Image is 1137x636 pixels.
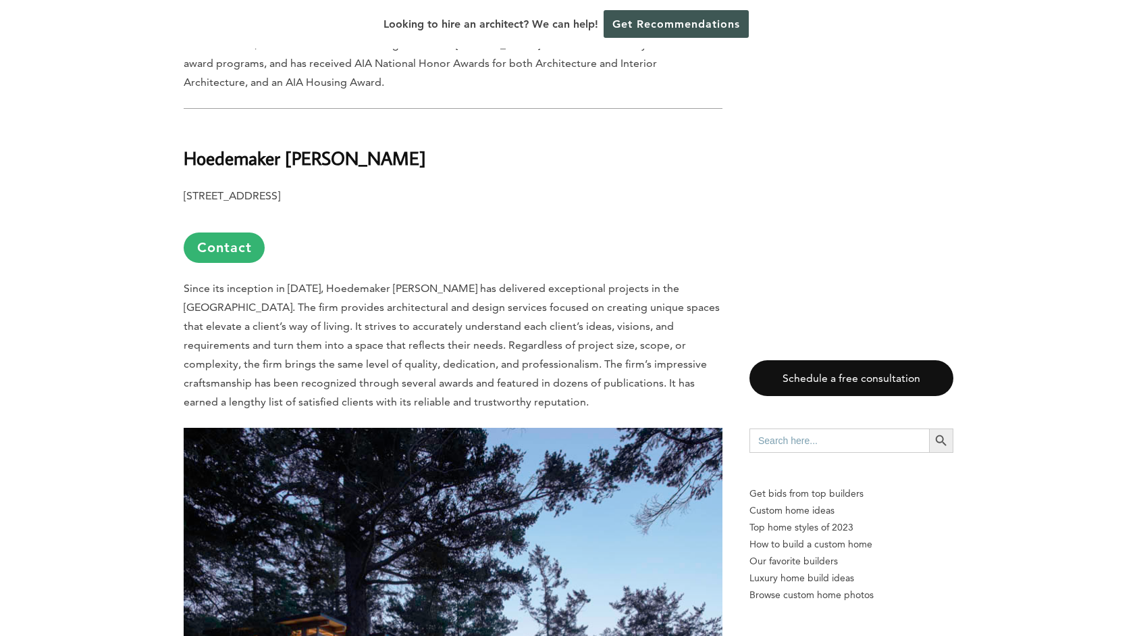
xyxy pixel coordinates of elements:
[934,433,949,448] svg: Search
[749,570,953,587] a: Luxury home build ideas
[184,146,426,170] b: Hoedemaker [PERSON_NAME]
[604,10,749,38] a: Get Recommendations
[749,360,953,396] a: Schedule a free consultation
[749,485,953,502] p: Get bids from top builders
[184,233,265,263] a: Contact
[749,536,953,553] a: How to build a custom home
[749,519,953,536] a: Top home styles of 2023
[749,587,953,604] a: Browse custom home photos
[749,429,929,453] input: Search here...
[749,553,953,570] a: Our favorite builders
[184,189,280,202] b: [STREET_ADDRESS]
[184,282,720,408] span: Since its inception in [DATE], Hoedemaker [PERSON_NAME] has delivered exceptional projects in the...
[749,502,953,519] a: Custom home ideas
